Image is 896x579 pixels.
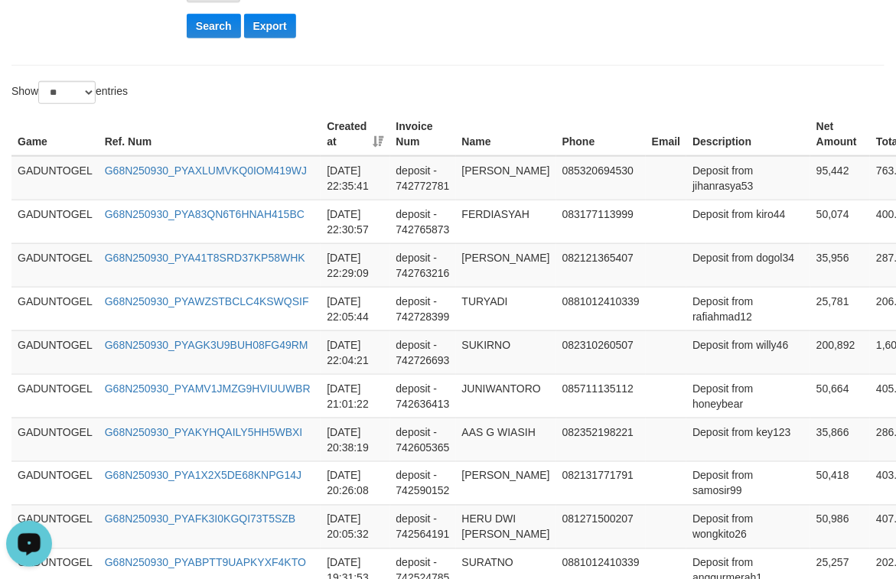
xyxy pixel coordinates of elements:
td: 50,986 [810,505,870,548]
td: deposit - 742590152 [390,461,456,505]
td: deposit - 742605365 [390,418,456,461]
td: 95,442 [810,156,870,200]
td: 50,074 [810,200,870,243]
label: Show entries [11,81,128,104]
td: GADUNTOGEL [11,505,99,548]
th: Email [646,112,686,156]
a: G68N250930_PYAWZSTBCLC4KSWQSIF [105,295,309,307]
td: 082352198221 [556,418,646,461]
td: HERU DWI [PERSON_NAME] [456,505,556,548]
td: AAS G WIASIH [456,418,556,461]
button: Search [187,14,241,38]
a: G68N250930_PYAXLUMVKQ0IOM419WJ [105,164,307,177]
td: deposit - 742564191 [390,505,456,548]
th: Created at: activate to sort column ascending [321,112,389,156]
td: Deposit from key123 [686,418,810,461]
button: Open LiveChat chat widget [6,6,52,52]
td: [DATE] 21:01:22 [321,374,389,418]
a: G68N250930_PYA1X2X5DE68KNPG14J [105,470,301,482]
td: 081271500207 [556,505,646,548]
a: G68N250930_PYABPTT9UAPKYXF4KTO [105,557,306,569]
a: G68N250930_PYAGK3U9BUH08FG49RM [105,339,308,351]
td: [PERSON_NAME] [456,156,556,200]
th: Game [11,112,99,156]
a: G68N250930_PYAFK3I0KGQI73T5SZB [105,513,296,525]
td: [DATE] 20:26:08 [321,461,389,505]
th: Name [456,112,556,156]
th: Ref. Num [99,112,321,156]
td: [DATE] 20:05:32 [321,505,389,548]
td: 082310260507 [556,330,646,374]
td: Deposit from jihanrasya53 [686,156,810,200]
td: Deposit from wongkito26 [686,505,810,548]
td: [DATE] 20:38:19 [321,418,389,461]
td: [DATE] 22:35:41 [321,156,389,200]
td: GADUNTOGEL [11,418,99,461]
td: 35,956 [810,243,870,287]
td: 082121365407 [556,243,646,287]
td: [DATE] 22:05:44 [321,287,389,330]
td: GADUNTOGEL [11,200,99,243]
td: 50,664 [810,374,870,418]
td: Deposit from samosir99 [686,461,810,505]
td: 50,418 [810,461,870,505]
td: [DATE] 22:29:09 [321,243,389,287]
a: G68N250930_PYAKYHQAILY5HH5WBXI [105,426,303,438]
td: SUKIRNO [456,330,556,374]
td: deposit - 742636413 [390,374,456,418]
td: deposit - 742728399 [390,287,456,330]
td: deposit - 742772781 [390,156,456,200]
td: 085320694530 [556,156,646,200]
td: JUNIWANTORO [456,374,556,418]
td: Deposit from willy46 [686,330,810,374]
td: [DATE] 22:04:21 [321,330,389,374]
td: 082131771791 [556,461,646,505]
th: Phone [556,112,646,156]
th: Invoice Num [390,112,456,156]
td: 35,866 [810,418,870,461]
td: deposit - 742765873 [390,200,456,243]
td: GADUNTOGEL [11,243,99,287]
td: TURYADI [456,287,556,330]
td: 25,781 [810,287,870,330]
th: Description [686,112,810,156]
td: [PERSON_NAME] [456,461,556,505]
td: Deposit from kiro44 [686,200,810,243]
td: 200,892 [810,330,870,374]
td: GADUNTOGEL [11,374,99,418]
td: [PERSON_NAME] [456,243,556,287]
td: 085711135112 [556,374,646,418]
button: Export [244,14,296,38]
td: Deposit from rafiahmad12 [686,287,810,330]
td: GADUNTOGEL [11,461,99,505]
th: Net Amount [810,112,870,156]
td: Deposit from dogol34 [686,243,810,287]
td: GADUNTOGEL [11,156,99,200]
td: 083177113999 [556,200,646,243]
td: deposit - 742763216 [390,243,456,287]
a: G68N250930_PYA83QN6T6HNAH415BC [105,208,305,220]
a: G68N250930_PYAMV1JMZG9HVIUUWBR [105,382,311,395]
td: GADUNTOGEL [11,330,99,374]
td: [DATE] 22:30:57 [321,200,389,243]
td: GADUNTOGEL [11,287,99,330]
td: deposit - 742726693 [390,330,456,374]
td: Deposit from honeybear [686,374,810,418]
td: 0881012410339 [556,287,646,330]
a: G68N250930_PYA41T8SRD37KP58WHK [105,252,305,264]
td: FERDIASYAH [456,200,556,243]
select: Showentries [38,81,96,104]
